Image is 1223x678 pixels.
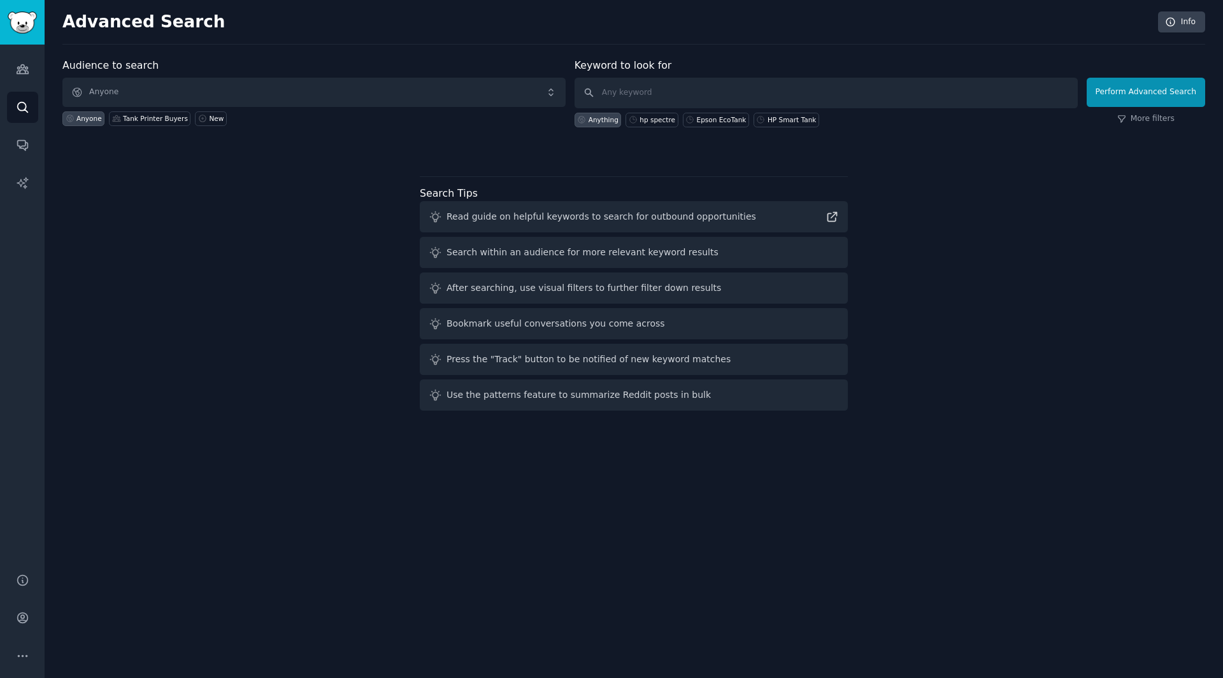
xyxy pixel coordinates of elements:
[589,115,619,124] div: Anything
[62,78,566,107] button: Anyone
[209,114,224,123] div: New
[1087,78,1205,107] button: Perform Advanced Search
[1117,113,1175,125] a: More filters
[575,59,672,71] label: Keyword to look for
[420,187,478,199] label: Search Tips
[768,115,817,124] div: HP Smart Tank
[447,281,721,295] div: After searching, use visual filters to further filter down results
[575,78,1078,108] input: Any keyword
[640,115,675,124] div: hp spectre
[62,59,159,71] label: Audience to search
[447,317,665,330] div: Bookmark useful conversations you come across
[447,210,756,223] div: Read guide on helpful keywords to search for outbound opportunities
[76,114,102,123] div: Anyone
[123,114,188,123] div: Tank Printer Buyers
[1158,11,1205,33] a: Info
[447,353,731,366] div: Press the "Track" button to be notified of new keyword matches
[697,115,747,124] div: Epson EcoTank
[447,388,711,402] div: Use the patterns feature to summarize Reddit posts in bulk
[447,246,719,259] div: Search within an audience for more relevant keyword results
[8,11,37,34] img: GummySearch logo
[62,12,1151,32] h2: Advanced Search
[195,111,226,126] a: New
